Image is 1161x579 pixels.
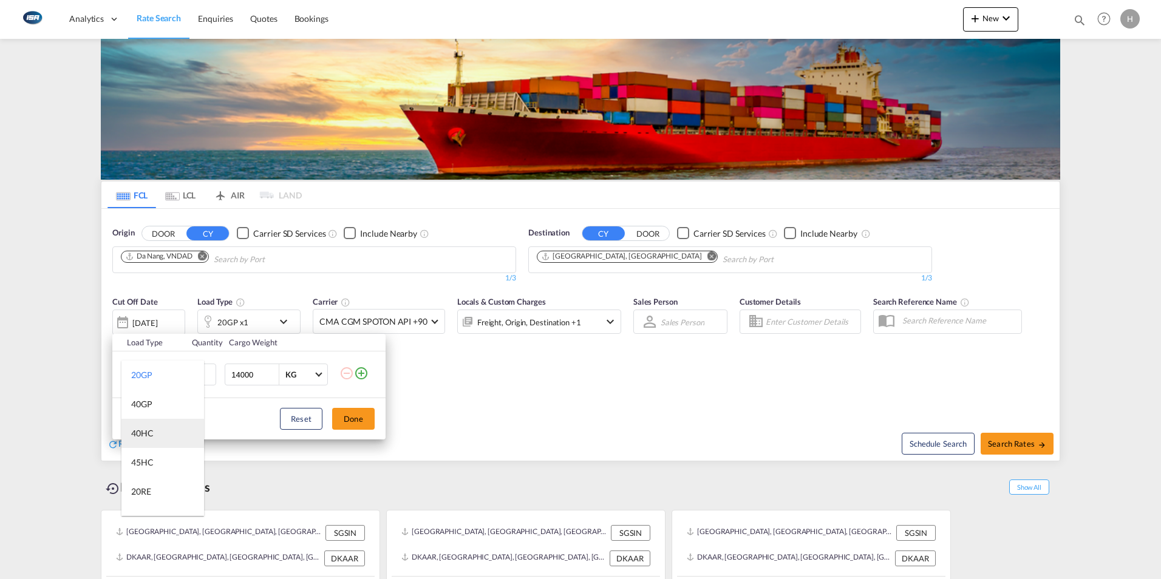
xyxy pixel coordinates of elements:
div: 20RE [131,486,151,498]
div: 20GP [131,369,152,381]
div: 40HC [131,427,154,439]
div: 40RE [131,515,151,527]
div: 45HC [131,456,154,469]
div: 40GP [131,398,152,410]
